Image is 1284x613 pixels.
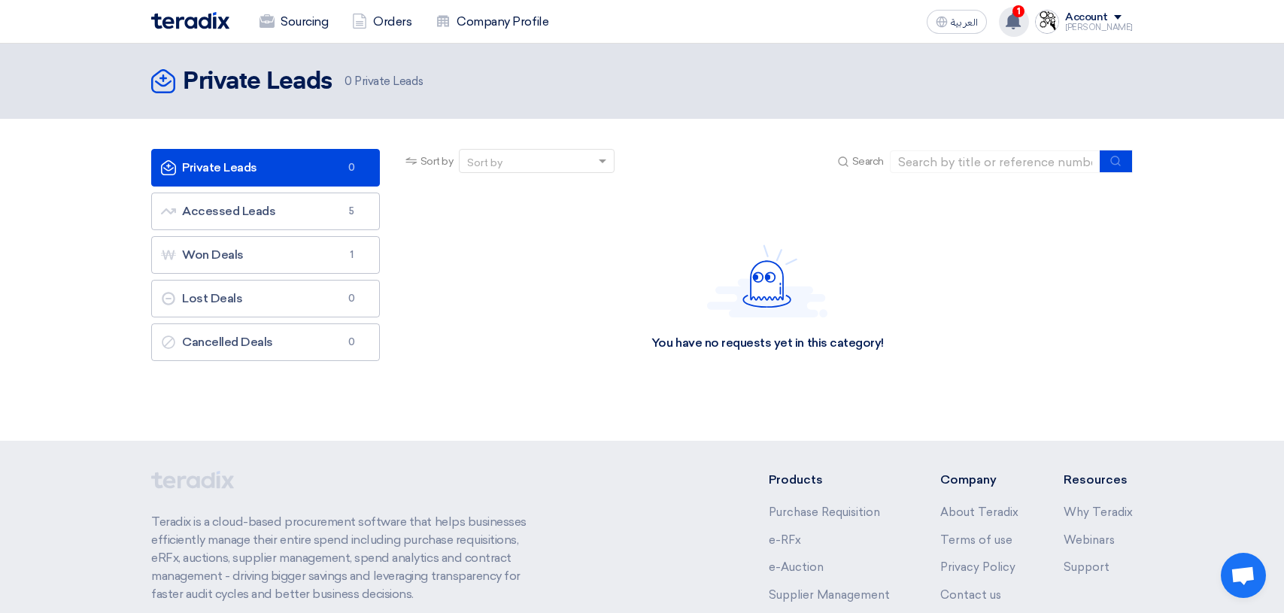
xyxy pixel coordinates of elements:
h2: Private Leads [183,67,332,97]
a: Terms of use [940,533,1012,547]
span: 0 [345,74,352,88]
span: 0 [343,160,361,175]
a: Orders [340,5,423,38]
a: Open chat [1221,553,1266,598]
span: 0 [343,335,361,350]
span: العربية [951,17,978,28]
div: You have no requests yet in this category! [651,335,884,351]
div: Sort by [467,155,502,171]
a: Support [1064,560,1109,574]
button: العربية [927,10,987,34]
span: 1 [343,247,361,262]
li: Products [769,471,896,489]
span: Sort by [420,153,454,169]
a: e-Auction [769,560,824,574]
span: 1 [1012,5,1024,17]
a: Accessed Leads5 [151,193,380,230]
a: Why Teradix [1064,505,1133,519]
a: Won Deals1 [151,236,380,274]
li: Resources [1064,471,1133,489]
a: About Teradix [940,505,1018,519]
div: [PERSON_NAME] [1065,23,1133,32]
span: Private Leads [345,73,423,90]
span: 5 [343,204,361,219]
a: Purchase Requisition [769,505,880,519]
a: e-RFx [769,533,801,547]
div: Account [1065,11,1108,24]
a: Contact us [940,588,1001,602]
li: Company [940,471,1018,489]
img: Teradix logo [151,12,229,29]
a: Webinars [1064,533,1115,547]
img: intergear_Trade_logo_1756409606822.jpg [1035,10,1059,34]
a: Supplier Management [769,588,890,602]
span: Search [852,153,884,169]
a: Privacy Policy [940,560,1015,574]
p: Teradix is a cloud-based procurement software that helps businesses efficiently manage their enti... [151,513,544,603]
img: Hello [707,244,827,317]
a: Lost Deals0 [151,280,380,317]
span: 0 [343,291,361,306]
a: Cancelled Deals0 [151,323,380,361]
a: Private Leads0 [151,149,380,187]
a: Company Profile [423,5,560,38]
a: Sourcing [247,5,340,38]
input: Search by title or reference number [890,150,1100,173]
